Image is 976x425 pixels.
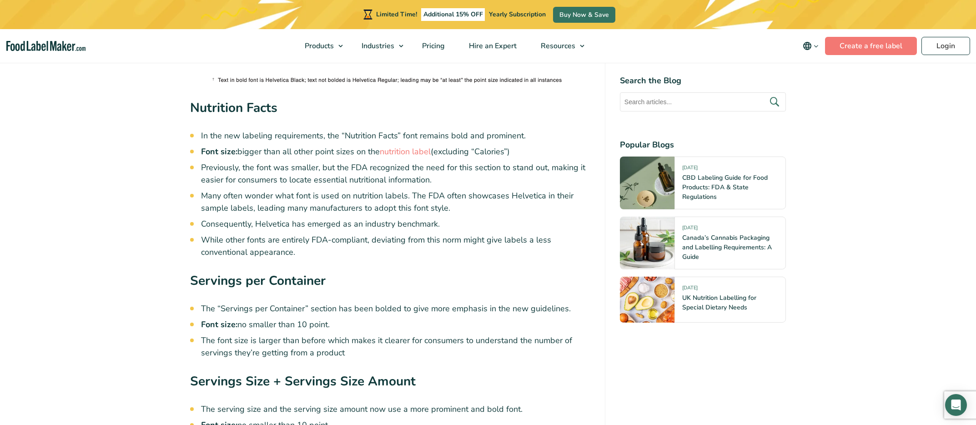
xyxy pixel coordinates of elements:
span: Yearly Subscription [489,10,546,19]
a: Login [921,37,970,55]
a: Hire an Expert [457,29,527,63]
a: Industries [350,29,408,63]
li: The “Servings per Container” section has been bolded to give more emphasis in the new guidelines. [201,303,590,315]
li: Previously, the font was smaller, but the FDA recognized the need for this section to stand out, ... [201,162,590,186]
a: Products [293,29,347,63]
strong: Font size: [201,319,237,330]
span: Hire an Expert [466,41,518,51]
a: CBD Labeling Guide for Food Products: FDA & State Regulations [682,173,768,201]
span: Additional 15% OFF [421,8,485,21]
li: bigger than all other point sizes on the (excluding “Calories”) [201,146,590,158]
a: nutrition label [380,146,431,157]
a: Buy Now & Save [553,7,615,23]
li: Consequently, Helvetica has emerged as an industry benchmark. [201,218,590,230]
span: Limited Time! [376,10,417,19]
strong: Servings per Container [190,272,326,289]
li: The serving size and the serving size amount now use a more prominent and bold font. [201,403,590,415]
strong: Font size: [201,146,237,157]
li: Many often wonder what font is used on nutrition labels. The FDA often showcases Helvetica in the... [201,190,590,214]
strong: Servings Size + Servings Size Amount [190,373,416,390]
a: UK Nutrition Labelling for Special Dietary Needs [682,293,756,312]
span: [DATE] [682,164,698,175]
a: Pricing [410,29,455,63]
input: Search articles... [620,92,786,111]
li: no smaller than 10 point. [201,319,590,331]
a: Resources [529,29,589,63]
li: While other fonts are entirely FDA-compliant, deviating from this norm might give labels a less c... [201,234,590,258]
span: Pricing [419,41,446,51]
span: Products [302,41,335,51]
strong: Nutrition Facts [190,99,277,116]
a: Canada’s Cannabis Packaging and Labelling Requirements: A Guide [682,233,772,261]
li: In the new labeling requirements, the “Nutrition Facts” font remains bold and prominent. [201,130,590,142]
div: Open Intercom Messenger [945,394,967,416]
li: The font size is larger than before which makes it clearer for consumers to understand the number... [201,334,590,359]
a: Create a free label [825,37,917,55]
span: [DATE] [682,224,698,235]
span: Resources [538,41,576,51]
h4: Popular Blogs [620,139,786,151]
span: [DATE] [682,284,698,295]
h4: Search the Blog [620,75,786,87]
span: Industries [359,41,395,51]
